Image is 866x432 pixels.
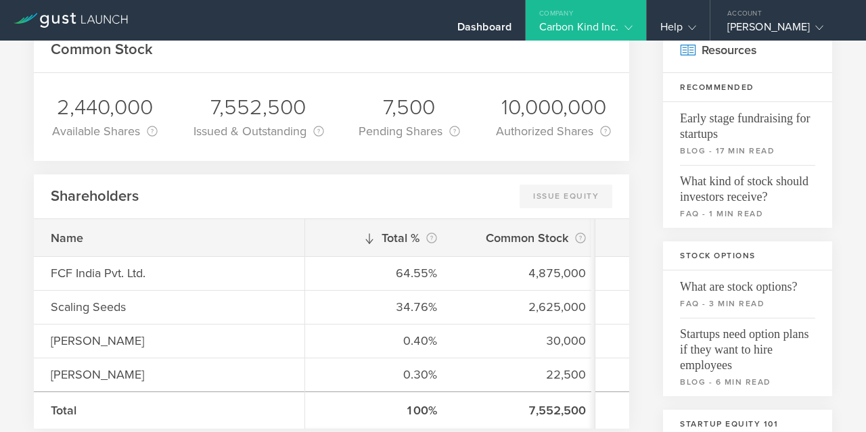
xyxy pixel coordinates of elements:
[322,332,437,350] div: 0.40%
[727,20,842,41] div: [PERSON_NAME]
[471,264,586,282] div: 4,875,000
[52,122,158,141] div: Available Shares
[680,165,815,205] span: What kind of stock should investors receive?
[471,366,586,383] div: 22,500
[496,93,611,122] div: 10,000,000
[471,402,586,419] div: 7,552,500
[471,229,586,247] div: Common Stock
[359,122,460,141] div: Pending Shares
[51,332,288,350] div: [PERSON_NAME]
[680,208,815,220] small: faq - 1 min read
[322,298,437,316] div: 34.76%
[663,270,832,318] a: What are stock options?faq - 3 min read
[193,93,322,122] div: 7,552,500
[680,102,815,142] span: Early stage fundraising for startups
[663,73,832,102] h3: Recommended
[663,318,832,396] a: Startups need option plans if they want to hire employeesblog - 6 min read
[471,298,586,316] div: 2,625,000
[539,20,633,41] div: Carbon Kind Inc.
[663,102,832,165] a: Early stage fundraising for startupsblog - 17 min read
[322,366,437,383] div: 0.30%
[680,297,815,310] small: faq - 3 min read
[51,264,288,282] div: FCF India Pvt. Ltd.
[51,298,288,316] div: Scaling Seeds
[471,332,586,350] div: 30,000
[663,241,832,270] h3: Stock Options
[663,165,832,228] a: What kind of stock should investors receive?faq - 1 min read
[680,318,815,373] span: Startups need option plans if they want to hire employees
[359,93,460,122] div: 7,500
[457,20,511,41] div: Dashboard
[680,145,815,157] small: blog - 17 min read
[322,402,437,419] div: 100%
[51,402,288,419] div: Total
[51,229,288,247] div: Name
[798,367,866,432] iframe: Chat Widget
[322,264,437,282] div: 64.55%
[193,122,322,141] div: Issued & Outstanding
[51,366,288,383] div: [PERSON_NAME]
[51,40,153,59] h2: Common Stock
[660,20,696,41] div: Help
[322,229,437,247] div: Total %
[496,122,611,141] div: Authorized Shares
[51,187,139,206] h2: Shareholders
[680,376,815,388] small: blog - 6 min read
[663,28,832,73] h2: Resources
[52,93,158,122] div: 2,440,000
[680,270,815,295] span: What are stock options?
